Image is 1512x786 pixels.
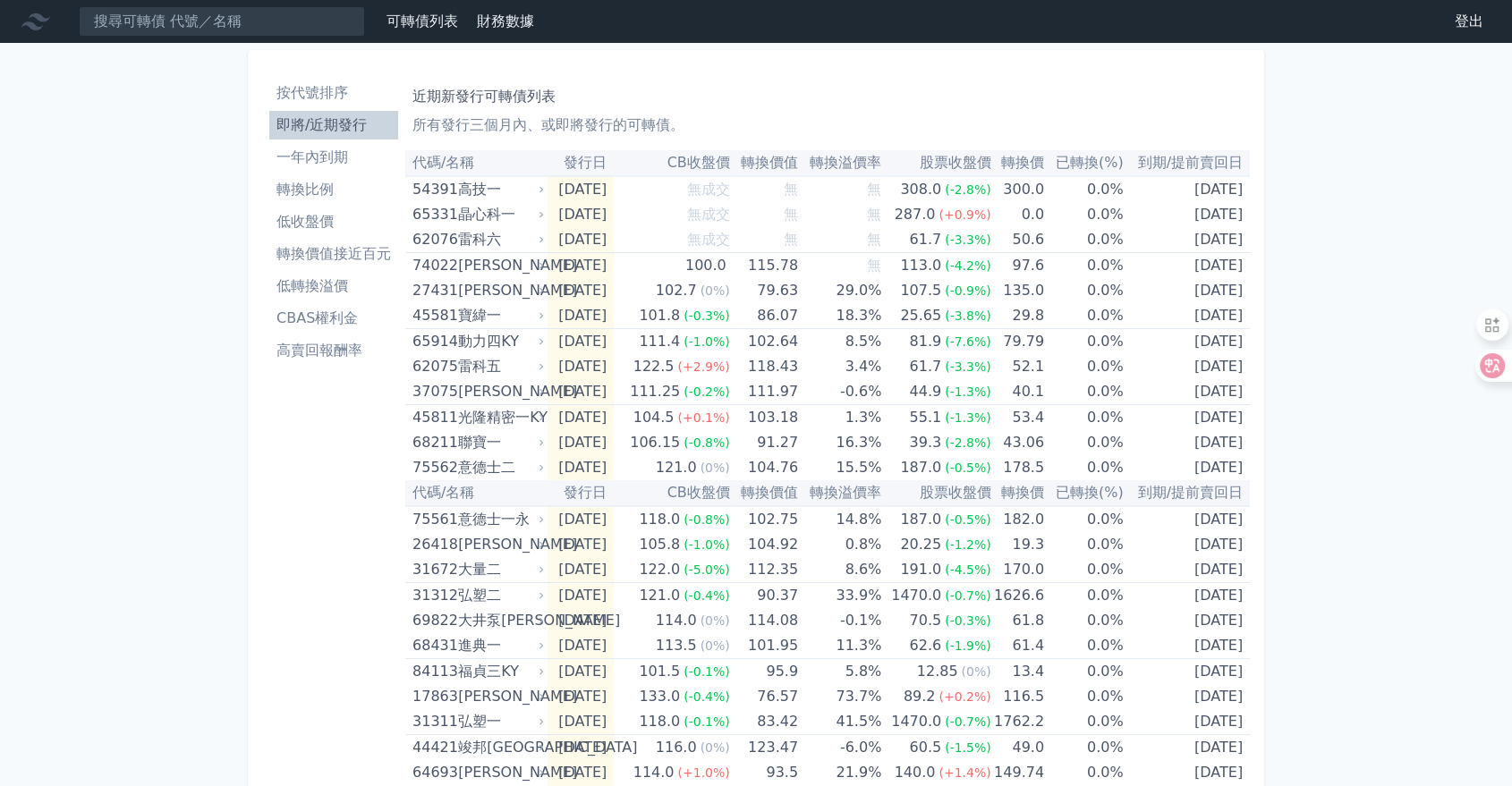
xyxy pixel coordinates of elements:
div: [PERSON_NAME] [458,379,540,404]
div: 100.0 [682,253,730,278]
div: 54391 [412,177,454,202]
td: 123.47 [730,735,798,761]
div: 1470.0 [888,583,945,608]
li: 一年內到期 [269,147,398,168]
td: 0.0% [1044,202,1124,227]
th: 轉換價值 [730,480,798,506]
td: 29.0% [798,278,881,303]
div: 191.0 [896,557,945,582]
td: 0.8% [798,532,881,557]
th: 到期/提前賣回日 [1124,480,1250,506]
th: 代碼/名稱 [405,480,548,506]
td: [DATE] [1124,455,1250,480]
div: [PERSON_NAME] [458,253,540,278]
td: [DATE] [548,379,614,405]
div: 287.0 [891,202,939,227]
a: CBAS權利金 [269,304,398,333]
span: (-1.0%) [684,537,730,552]
div: 118.0 [635,709,684,734]
div: 37075 [412,379,454,404]
td: 3.4% [798,354,881,379]
td: [DATE] [1124,278,1250,303]
td: [DATE] [548,659,614,685]
td: [DATE] [1124,329,1250,355]
a: 按代號排序 [269,79,398,107]
span: 無成交 [687,231,730,248]
td: 0.0% [1044,455,1124,480]
td: 103.18 [730,405,798,431]
div: 12.85 [913,659,962,684]
th: 股票收盤價 [881,150,990,176]
span: (-4.2%) [945,258,991,273]
div: 高技一 [458,177,540,202]
td: 178.5 [991,455,1044,480]
span: (-1.9%) [945,638,991,653]
td: 1626.6 [991,583,1044,609]
td: [DATE] [548,430,614,455]
div: 105.8 [635,532,684,557]
th: 轉換價值 [730,150,798,176]
div: 44421 [412,735,454,760]
span: (-0.3%) [945,613,991,628]
td: 0.0% [1044,303,1124,329]
span: (0%) [701,283,730,298]
th: 發行日 [548,480,614,506]
div: 20.25 [896,532,945,557]
div: 101.8 [635,303,684,328]
span: (-3.3%) [945,359,991,374]
div: 62075 [412,354,454,379]
td: 0.0% [1044,659,1124,685]
a: 轉換比例 [269,175,398,204]
td: [DATE] [548,405,614,431]
div: 68211 [412,430,454,455]
div: 25.65 [896,303,945,328]
td: 0.0% [1044,405,1124,431]
td: 14.8% [798,506,881,532]
li: 低轉換溢價 [269,275,398,297]
td: 101.95 [730,633,798,659]
div: 69822 [412,608,454,633]
td: 0.0 [991,202,1044,227]
td: [DATE] [1124,354,1250,379]
span: (-0.8%) [684,435,730,450]
td: [DATE] [1124,583,1250,609]
td: 61.4 [991,633,1044,659]
td: [DATE] [548,583,614,609]
div: 101.5 [635,659,684,684]
td: 0.0% [1044,354,1124,379]
td: [DATE] [1124,176,1250,202]
span: (-1.0%) [684,334,730,349]
td: [DATE] [548,633,614,659]
td: [DATE] [548,684,614,709]
td: 300.0 [991,176,1044,202]
span: (-0.9%) [945,283,991,298]
div: 弘塑一 [458,709,540,734]
span: (+0.1%) [677,410,729,425]
td: 8.6% [798,557,881,583]
td: 0.0% [1044,329,1124,355]
input: 搜尋可轉債 代號／名稱 [79,6,365,37]
td: [DATE] [1124,608,1250,633]
th: 股票收盤價 [881,480,990,506]
td: 8.5% [798,329,881,355]
div: 122.0 [635,557,684,582]
a: 即將/近期發行 [269,111,398,139]
div: 61.7 [905,354,945,379]
span: (+0.9%) [939,207,990,222]
div: 大井泵[PERSON_NAME] [458,608,540,633]
span: (0%) [701,638,730,653]
td: [DATE] [548,608,614,633]
div: 聯寶一 [458,430,540,455]
span: (-0.8%) [684,512,730,527]
td: 33.9% [798,583,881,609]
span: (0%) [961,664,990,679]
div: 26418 [412,532,454,557]
td: 111.97 [730,379,798,405]
td: 0.0% [1044,227,1124,253]
div: 65331 [412,202,454,227]
iframe: Chat Widget [1423,700,1512,786]
td: -0.6% [798,379,881,405]
td: 0.0% [1044,176,1124,202]
div: 116.0 [652,735,701,760]
div: 104.5 [630,405,678,430]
